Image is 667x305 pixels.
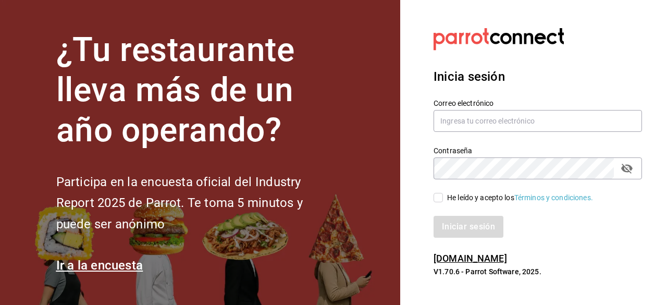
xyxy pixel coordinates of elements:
div: He leído y acepto los [447,192,593,203]
label: Correo electrónico [434,100,642,107]
h3: Inicia sesión [434,67,642,86]
p: V1.70.6 - Parrot Software, 2025. [434,266,642,277]
h1: ¿Tu restaurante lleva más de un año operando? [56,30,338,150]
a: [DOMAIN_NAME] [434,253,507,264]
input: Ingresa tu correo electrónico [434,110,642,132]
h2: Participa en la encuesta oficial del Industry Report 2025 de Parrot. Te toma 5 minutos y puede se... [56,172,338,235]
label: Contraseña [434,147,642,154]
button: passwordField [618,160,636,177]
a: Ir a la encuesta [56,258,143,273]
a: Términos y condiciones. [514,193,593,202]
